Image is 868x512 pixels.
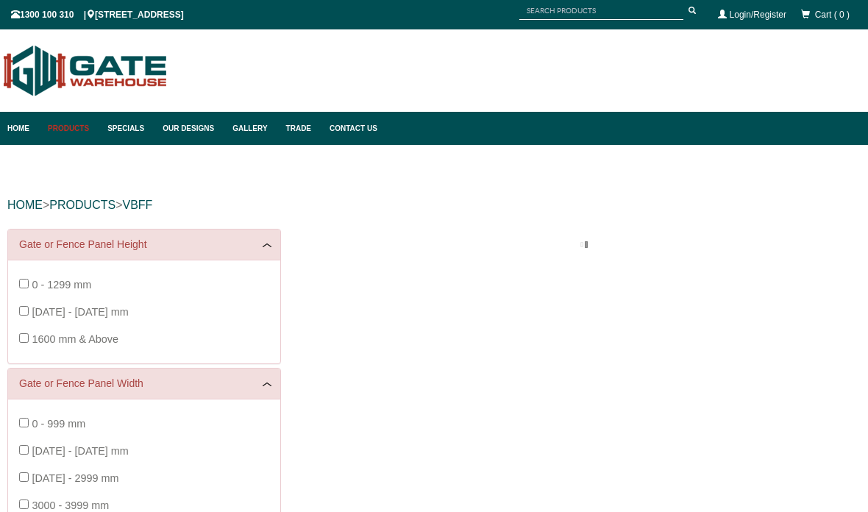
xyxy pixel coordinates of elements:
span: [DATE] - [DATE] mm [32,306,128,318]
a: Specials [100,112,155,145]
a: Login/Register [730,10,786,20]
a: Our Designs [155,112,225,145]
a: Products [40,112,100,145]
a: Contact Us [322,112,377,145]
a: Gate or Fence Panel Height [19,237,269,252]
a: Trade [279,112,322,145]
a: VBFF [122,199,152,211]
span: [DATE] - [DATE] mm [32,445,128,457]
span: 0 - 1299 mm [32,279,91,291]
a: Home [7,112,40,145]
span: 1600 mm & Above [32,333,118,345]
a: HOME [7,199,43,211]
a: Gate or Fence Panel Width [19,376,269,391]
a: Gallery [225,112,278,145]
input: SEARCH PRODUCTS [519,1,683,20]
span: [DATE] - 2999 mm [32,472,118,484]
span: 0 - 999 mm [32,418,85,430]
div: > > [7,182,861,229]
span: Cart ( 0 ) [815,10,850,20]
img: please_wait.gif [576,241,588,249]
span: 3000 - 3999 mm [32,499,109,511]
span: 1300 100 310 | [STREET_ADDRESS] [11,10,184,20]
a: PRODUCTS [49,199,115,211]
